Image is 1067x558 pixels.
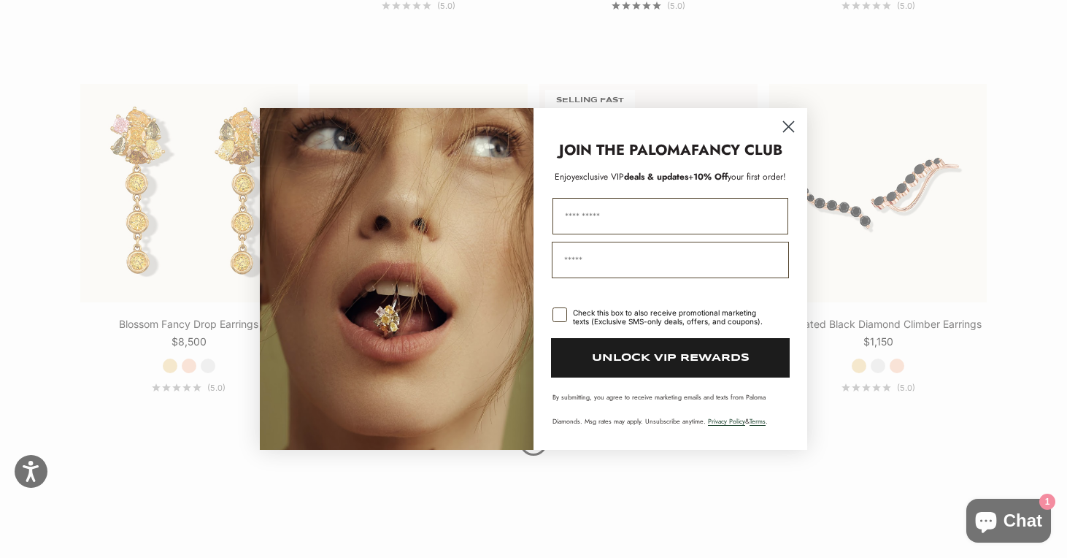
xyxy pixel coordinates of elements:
[573,308,771,326] div: Check this box to also receive promotional marketing texts (Exclusive SMS-only deals, offers, and...
[559,139,691,161] strong: JOIN THE PALOMA
[708,416,768,426] span: & .
[552,392,788,426] p: By submitting, you agree to receive marketing emails and texts from Paloma Diamonds. Msg rates ma...
[750,416,766,426] a: Terms
[552,242,789,278] input: Email
[688,170,786,183] span: + your first order!
[575,170,688,183] span: deals & updates
[691,139,782,161] strong: FANCY CLUB
[551,338,790,378] button: UNLOCK VIP REWARDS
[260,108,533,449] img: Loading...
[555,170,575,183] span: Enjoy
[552,198,788,234] input: First Name
[776,114,801,139] button: Close dialog
[693,170,728,183] span: 10% Off
[708,416,745,426] a: Privacy Policy
[575,170,624,183] span: exclusive VIP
